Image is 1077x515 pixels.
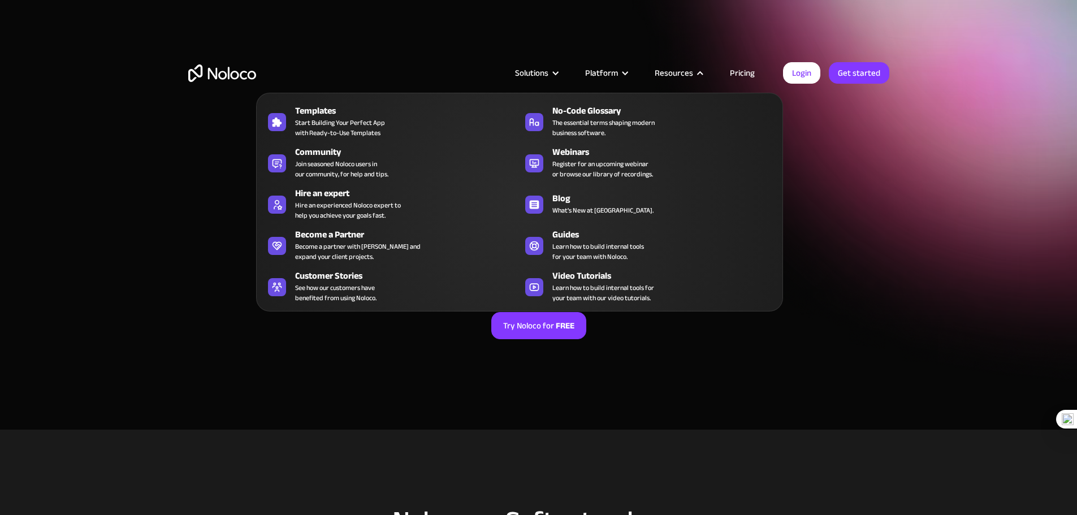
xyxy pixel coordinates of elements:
a: Video TutorialsLearn how to build internal tools foryour team with our video tutorials. [520,267,777,305]
a: Customer StoriesSee how our customers havebenefited from using Noloco. [262,267,520,305]
a: Hire an expertHire an experienced Noloco expert tohelp you achieve your goals fast. [262,184,520,223]
div: Resources [641,66,716,80]
div: Hire an experienced Noloco expert to help you achieve your goals fast. [295,200,401,220]
span: The essential terms shaping modern business software. [552,118,655,138]
a: Become a PartnerBecome a partner with [PERSON_NAME] andexpand your client projects. [262,226,520,264]
span: Start Building Your Perfect App with Ready-to-Use Templates [295,118,385,138]
img: one_i.png [1062,413,1074,425]
h1: Noloco vs. Softr: Which is the Right Choice for You? [188,154,889,222]
a: home [188,64,256,82]
div: Platform [585,66,618,80]
a: Try Noloco forFREE [491,312,586,339]
a: Pricing [716,66,769,80]
nav: Resources [256,77,783,311]
div: Become a partner with [PERSON_NAME] and expand your client projects. [295,241,421,262]
span: Register for an upcoming webinar or browse our library of recordings. [552,159,653,179]
a: Get started [829,62,889,84]
div: Community [295,145,525,159]
div: No-Code Glossary [552,104,782,118]
div: Video Tutorials [552,269,782,283]
strong: FREE [556,318,574,333]
div: Hire an expert [295,187,525,200]
a: BlogWhat's New at [GEOGRAPHIC_DATA]. [520,184,777,223]
div: Customer Stories [295,269,525,283]
div: Solutions [501,66,571,80]
div: Templates [295,104,525,118]
div: Blog [552,192,782,205]
span: Join seasoned Noloco users in our community, for help and tips. [295,159,388,179]
div: Webinars [552,145,782,159]
div: Become a Partner [295,228,525,241]
div: Solutions [515,66,548,80]
a: CommunityJoin seasoned Noloco users inour community, for help and tips. [262,143,520,181]
a: No-Code GlossaryThe essential terms shaping modernbusiness software. [520,102,777,140]
span: Learn how to build internal tools for your team with Noloco. [552,241,644,262]
div: Platform [571,66,641,80]
span: What's New at [GEOGRAPHIC_DATA]. [552,205,654,215]
span: Learn how to build internal tools for your team with our video tutorials. [552,283,654,303]
div: Resources [655,66,693,80]
span: See how our customers have benefited from using Noloco. [295,283,377,303]
a: GuidesLearn how to build internal toolsfor your team with Noloco. [520,226,777,264]
a: WebinarsRegister for an upcoming webinaror browse our library of recordings. [520,143,777,181]
a: TemplatesStart Building Your Perfect Appwith Ready-to-Use Templates [262,102,520,140]
a: Login [783,62,820,84]
div: Guides [552,228,782,241]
